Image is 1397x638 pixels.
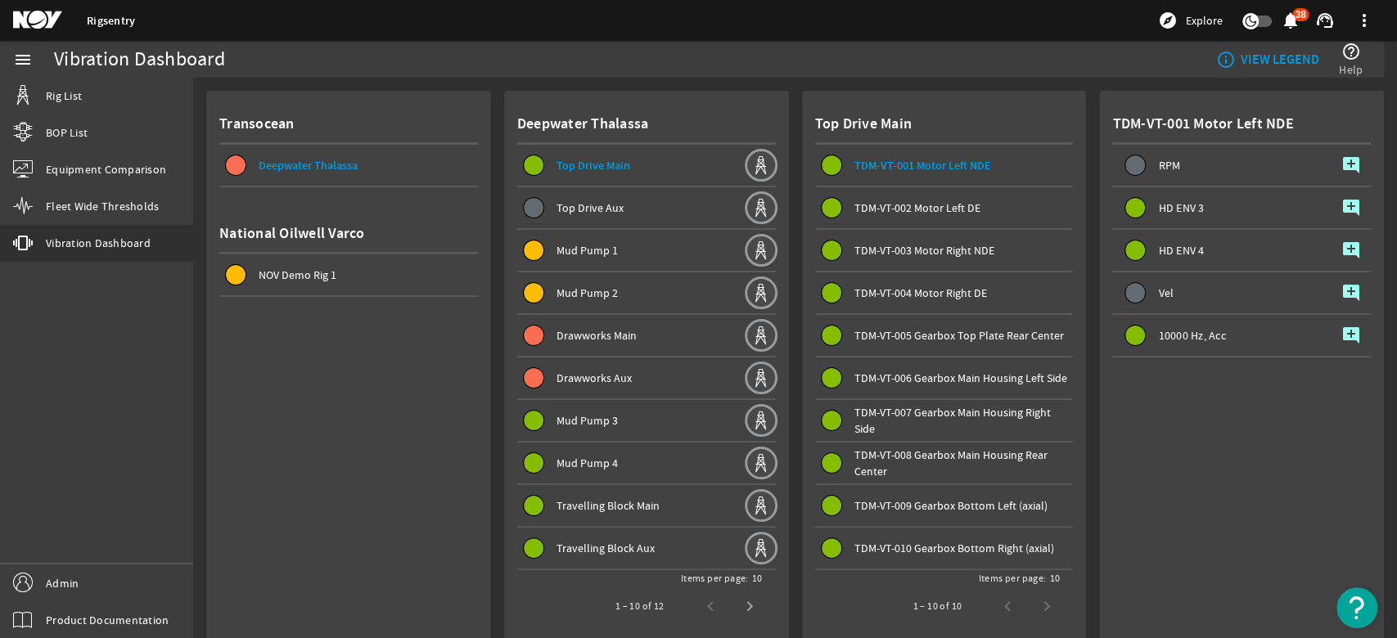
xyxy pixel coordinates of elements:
[815,357,1074,398] button: TDM-VT-006 Gearbox Main Housing Left Side
[557,243,618,258] span: Mud Pump 1
[1158,245,1204,256] span: HD ENV 4
[46,575,79,591] span: Admin
[1315,11,1335,30] mat-icon: support_agent
[557,541,655,555] span: Travelling Block Aux
[1341,155,1361,175] mat-icon: add_comment
[730,586,769,626] button: Next page
[854,285,987,300] span: TDM-VT-004 Motor Right DE
[1341,198,1361,218] mat-icon: add_comment
[815,187,1074,228] button: TDM-VT-002 Motor Left DE
[517,485,743,526] button: Travelling Block Main
[517,315,743,356] button: Drawworks Main
[517,104,776,145] div: Deepwater Thalassa
[978,570,1046,586] div: Items per page:
[1158,11,1178,30] mat-icon: explore
[815,485,1074,526] button: TDM-VT-009 Gearbox Bottom Left (axial)
[1215,50,1228,70] mat-icon: info_outline
[815,230,1074,271] button: TDM-VT-003 Motor Right NDE
[259,158,358,173] span: Deepwater Thalassa
[219,254,478,295] button: NOV Demo Rig 1
[1209,45,1326,74] button: VIEW LEGEND
[815,400,1074,441] button: TDM-VT-007 Gearbox Main Housing Right Side
[815,145,1074,186] button: TDM-VT-001 Motor Left NDE
[557,158,630,173] span: Top Drive Main
[815,528,1074,568] button: TDM-VT-010 Gearbox Bottom Right (axial)
[1341,42,1361,61] mat-icon: help_outline
[517,187,743,228] button: Top Drive Aux
[557,371,632,385] span: Drawworks Aux
[557,413,618,428] span: Mud Pump 3
[854,200,980,215] span: TDM-VT-002 Motor Left DE
[1341,283,1361,303] mat-icon: add_comment
[854,498,1048,513] span: TDM-VT-009 Gearbox Bottom Left (axial)
[557,456,618,470] span: Mud Pump 4
[1186,12,1223,29] span: Explore
[681,570,749,586] div: Items per page:
[219,213,478,254] div: National Oilwell Varco
[1049,570,1060,586] div: 10
[1336,587,1377,628] button: Open Resource Center
[1282,12,1299,29] button: 38
[815,104,1074,145] div: Top Drive Main
[517,145,743,186] button: Top Drive Main
[557,328,637,343] span: Drawworks Main
[854,447,1048,478] span: TDM-VT-008 Gearbox Main Housing Rear Center
[87,13,135,29] a: Rigsentry
[517,443,743,483] button: Mud Pump 4
[1341,326,1361,345] mat-icon: add_comment
[46,198,159,214] span: Fleet Wide Thresholds
[815,272,1074,313] button: TDM-VT-004 Motor Right DE
[1112,104,1371,145] div: TDM-VT-001 Motor Left NDE
[1281,11,1300,30] mat-icon: notifications
[219,104,478,145] div: Transocean
[46,235,151,251] span: Vibration Dashboard
[46,161,166,177] span: Equipment Comparison
[1158,159,1180,171] span: RPM
[557,498,660,513] span: Travelling Block Main
[557,285,618,300] span: Mud Pump 2
[1241,52,1319,68] b: VIEW LEGEND
[1158,287,1174,299] span: Vel
[46,124,88,141] span: BOP List
[752,570,763,586] div: 10
[854,243,994,258] span: TDM-VT-003 Motor Right NDE
[13,50,33,70] mat-icon: menu
[54,52,225,68] div: Vibration Dashboard
[815,315,1074,356] button: TDM-VT-005 Gearbox Top Plate Rear Center
[517,528,743,568] button: Travelling Block Aux
[1151,7,1229,34] button: Explore
[46,88,82,104] span: Rig List
[854,371,1067,385] span: TDM-VT-006 Gearbox Main Housing Left Side
[13,233,33,253] mat-icon: vibration
[854,541,1054,555] span: TDM-VT-010 Gearbox Bottom Right (axial)
[615,598,665,614] div: 1 – 10 of 12
[219,145,478,186] button: Deepwater Thalassa
[517,400,743,441] button: Mud Pump 3
[1341,240,1361,260] mat-icon: add_comment
[517,357,743,398] button: Drawworks Aux
[259,267,336,282] span: NOV Demo Rig 1
[1158,330,1225,341] span: 10000 Hz, Acc
[517,230,743,271] button: Mud Pump 1
[1339,61,1363,78] span: Help
[913,598,962,614] div: 1 – 10 of 10
[1158,202,1204,213] span: HD ENV 3
[854,328,1064,343] span: TDM-VT-005 Gearbox Top Plate Rear Center
[46,612,169,628] span: Product Documentation
[854,158,991,173] span: TDM-VT-001 Motor Left NDE
[815,443,1074,483] button: TDM-VT-008 Gearbox Main Housing Rear Center
[854,405,1051,436] span: TDM-VT-007 Gearbox Main Housing Right Side
[517,272,743,313] button: Mud Pump 2
[557,200,624,215] span: Top Drive Aux
[1345,1,1384,40] button: more_vert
